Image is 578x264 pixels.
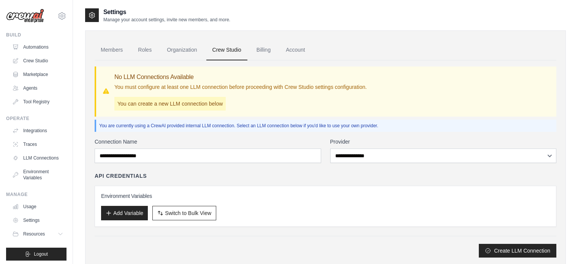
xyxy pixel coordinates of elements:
a: Members [95,40,129,60]
a: Agents [9,82,67,94]
a: LLM Connections [9,152,67,164]
img: Logo [6,9,44,23]
h2: Settings [103,8,230,17]
label: Connection Name [95,138,321,145]
a: Traces [9,138,67,150]
p: Manage your account settings, invite new members, and more. [103,17,230,23]
button: Logout [6,248,67,261]
a: Crew Studio [9,55,67,67]
span: Logout [34,251,48,257]
button: Add Variable [101,206,148,220]
a: Crew Studio [206,40,247,60]
a: Settings [9,214,67,226]
a: Tool Registry [9,96,67,108]
button: Switch to Bulk View [152,206,216,220]
a: Usage [9,201,67,213]
label: Provider [330,138,557,145]
h4: API Credentials [95,172,147,180]
div: Build [6,32,67,38]
a: Integrations [9,125,67,137]
div: Operate [6,115,67,122]
span: Switch to Bulk View [165,209,211,217]
h3: No LLM Connections Available [114,73,367,82]
a: Organization [161,40,203,60]
a: Automations [9,41,67,53]
div: Manage [6,191,67,198]
p: You can create a new LLM connection below [114,97,226,111]
p: You are currently using a CrewAI provided internal LLM connection. Select an LLM connection below... [99,123,553,129]
button: Create LLM Connection [479,244,556,258]
a: Marketplace [9,68,67,81]
a: Roles [132,40,158,60]
button: Resources [9,228,67,240]
span: Resources [23,231,45,237]
a: Account [280,40,311,60]
h3: Environment Variables [101,192,550,200]
a: Billing [250,40,277,60]
p: You must configure at least one LLM connection before proceeding with Crew Studio settings config... [114,83,367,91]
a: Environment Variables [9,166,67,184]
